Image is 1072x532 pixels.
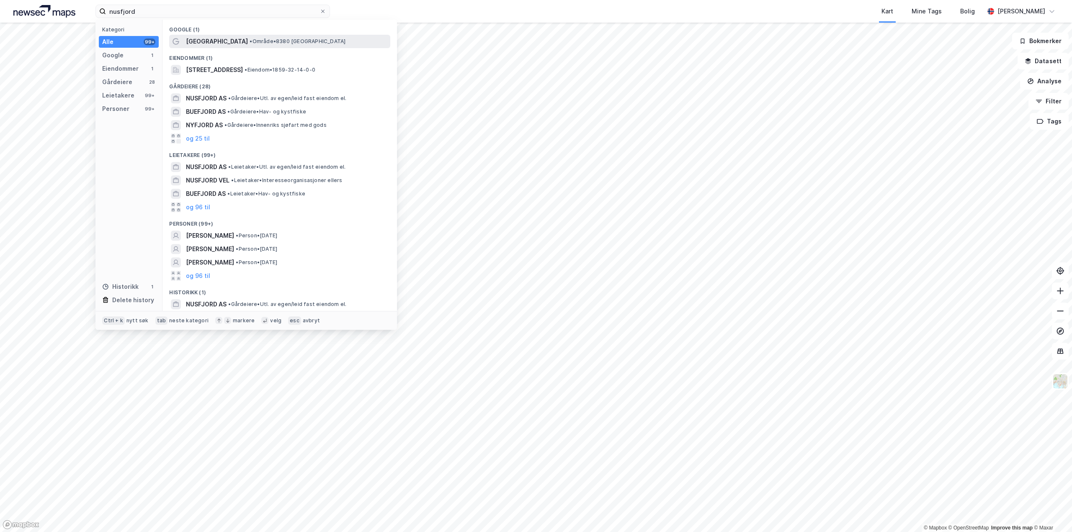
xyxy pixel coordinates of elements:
div: 99+ [144,105,155,112]
span: • [236,246,238,252]
span: • [228,301,231,307]
button: Tags [1030,113,1069,130]
div: Leietakere [102,90,134,100]
button: Bokmerker [1012,33,1069,49]
div: Gårdeiere (28) [162,77,397,92]
div: [PERSON_NAME] [997,6,1045,16]
div: Alle [102,37,113,47]
span: Eiendom • 1859-32-14-0-0 [245,67,315,73]
div: 1 [149,52,155,59]
div: Personer (99+) [162,214,397,229]
span: [PERSON_NAME] [186,257,234,267]
a: Mapbox homepage [3,520,39,529]
span: Person • [DATE] [236,259,277,266]
span: BUEFJORD AS [186,107,226,117]
div: Gårdeiere [102,77,132,87]
span: BUEFJORD AS [186,189,226,199]
button: og 96 til [186,202,210,212]
div: Kontrollprogram for chat [1030,492,1072,532]
span: • [236,259,238,265]
div: 1 [149,283,155,290]
div: Ctrl + k [102,316,125,325]
button: Analyse [1020,73,1069,90]
span: Område • 8380 [GEOGRAPHIC_DATA] [250,38,345,45]
div: Eiendommer [102,64,139,74]
span: [STREET_ADDRESS] [186,65,243,75]
div: 1 [149,65,155,72]
div: neste kategori [169,317,209,324]
div: 99+ [144,92,155,99]
div: esc [288,316,301,325]
span: • [231,177,234,183]
div: 99+ [144,39,155,45]
span: NUSFJORD VEL [186,175,229,185]
span: Gårdeiere • Utl. av egen/leid fast eiendom el. [228,95,346,102]
img: logo.a4113a55bc3d86da70a041830d287a7e.svg [13,5,75,18]
span: • [228,95,231,101]
span: • [227,190,230,197]
div: Mine Tags [912,6,942,16]
a: Improve this map [991,525,1033,531]
span: • [245,67,247,73]
div: Leietakere (99+) [162,145,397,160]
div: Google [102,50,124,60]
span: NUSFJORD AS [186,93,227,103]
span: [PERSON_NAME] [186,244,234,254]
div: Delete history [112,295,154,305]
button: og 96 til [186,271,210,281]
div: Kart [881,6,893,16]
div: nytt søk [126,317,149,324]
span: Leietaker • Hav- og kystfiske [227,190,305,197]
span: Gårdeiere • Utl. av egen/leid fast eiendom el. [228,301,346,308]
span: • [236,232,238,239]
div: avbryt [303,317,320,324]
iframe: Chat Widget [1030,492,1072,532]
div: Kategori [102,26,159,33]
span: Gårdeiere • Hav- og kystfiske [227,108,306,115]
span: • [250,38,252,44]
div: Google (1) [162,20,397,35]
div: markere [233,317,255,324]
button: Datasett [1018,53,1069,69]
span: • [224,122,227,128]
button: Filter [1028,93,1069,110]
span: • [227,108,230,115]
div: Historikk [102,282,139,292]
div: Historikk (1) [162,283,397,298]
span: Leietaker • Interesseorganisasjoner ellers [231,177,342,184]
div: Personer [102,104,129,114]
span: [GEOGRAPHIC_DATA] [186,36,248,46]
span: • [228,164,231,170]
a: OpenStreetMap [948,525,989,531]
span: Gårdeiere • Innenriks sjøfart med gods [224,122,326,129]
input: Søk på adresse, matrikkel, gårdeiere, leietakere eller personer [106,5,320,18]
a: Mapbox [924,525,947,531]
img: Z [1052,373,1068,389]
div: tab [155,316,168,325]
span: Person • [DATE] [236,246,277,252]
span: NYFJORD AS [186,120,223,130]
div: velg [270,317,281,324]
span: NUSFJORD AS [186,162,227,172]
span: Person • [DATE] [236,232,277,239]
span: Leietaker • Utl. av egen/leid fast eiendom el. [228,164,345,170]
button: og 25 til [186,134,210,144]
div: Bolig [960,6,975,16]
span: NUSFJORD AS [186,299,227,309]
span: [PERSON_NAME] [186,231,234,241]
div: Eiendommer (1) [162,48,397,63]
div: 28 [149,79,155,85]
